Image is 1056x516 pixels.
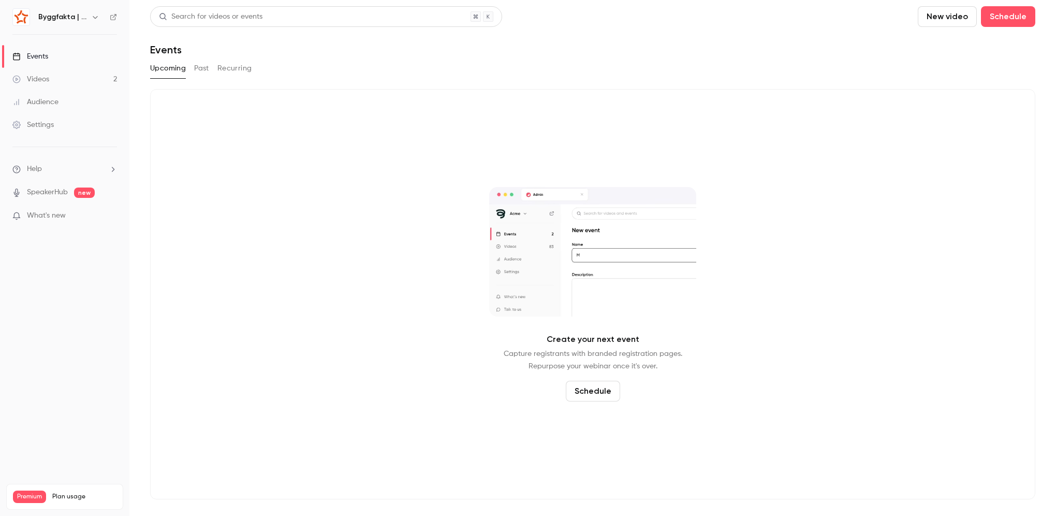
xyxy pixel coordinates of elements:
div: Videos [12,74,49,84]
button: Past [194,60,209,77]
p: Capture registrants with branded registration pages. Repurpose your webinar once it's over. [504,348,682,372]
button: New video [918,6,977,27]
button: Upcoming [150,60,186,77]
span: What's new [27,210,66,221]
span: new [74,188,95,198]
button: Schedule [566,381,620,402]
li: help-dropdown-opener [12,164,117,175]
button: Schedule [981,6,1035,27]
a: SpeakerHub [27,187,68,198]
span: Plan usage [52,493,116,501]
span: Help [27,164,42,175]
h1: Events [150,44,182,56]
img: Byggfakta | Powered by Hubexo [13,9,30,25]
button: Recurring [217,60,252,77]
h6: Byggfakta | Powered by Hubexo [38,12,87,22]
div: Events [12,51,48,62]
span: Premium [13,491,46,503]
div: Audience [12,97,58,107]
div: Search for videos or events [159,11,262,22]
div: Settings [12,120,54,130]
p: Create your next event [547,333,639,346]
